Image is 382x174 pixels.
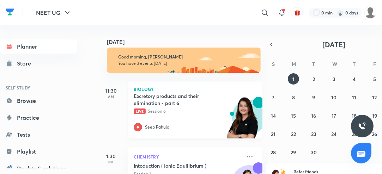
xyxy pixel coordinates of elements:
abbr: September 21, 2025 [271,131,275,137]
img: Nishi raghuwanshi [364,7,376,19]
button: September 21, 2025 [268,128,279,139]
button: September 23, 2025 [308,128,320,139]
button: September 11, 2025 [348,92,360,103]
img: streak [337,9,344,16]
abbr: Thursday [353,61,356,67]
button: September 17, 2025 [328,110,340,121]
abbr: September 3, 2025 [333,76,335,82]
img: avatar [294,10,301,16]
button: September 24, 2025 [328,128,340,139]
button: September 2, 2025 [308,73,320,85]
button: September 28, 2025 [268,147,279,158]
button: September 4, 2025 [348,73,360,85]
abbr: September 30, 2025 [311,149,317,156]
abbr: September 18, 2025 [352,112,357,119]
abbr: September 1, 2025 [292,76,295,82]
button: September 16, 2025 [308,110,320,121]
h6: Good morning, [PERSON_NAME] [118,54,251,60]
a: Company Logo [6,7,14,19]
div: Store [17,59,35,68]
button: avatar [292,7,303,18]
p: PM [97,160,125,164]
button: September 25, 2025 [348,128,360,139]
abbr: September 23, 2025 [311,131,316,137]
span: [DATE] [323,40,346,49]
button: September 15, 2025 [288,110,299,121]
abbr: September 15, 2025 [291,112,296,119]
img: ttu [358,122,366,130]
abbr: September 17, 2025 [332,112,336,119]
button: September 12, 2025 [369,92,380,103]
h5: Intoduction ( Ionic Equilibrium ) [134,162,222,169]
p: You have 3 events [DATE] [118,61,251,66]
h4: [DATE] [107,39,269,45]
abbr: September 26, 2025 [372,131,377,137]
button: September 10, 2025 [328,92,340,103]
abbr: Friday [373,61,376,67]
abbr: Monday [292,61,296,67]
abbr: September 9, 2025 [313,94,315,101]
p: Session 6 [134,108,241,114]
span: Live [134,108,146,114]
abbr: September 12, 2025 [372,94,377,101]
abbr: September 28, 2025 [271,149,276,156]
h5: Excretory products and their elimination - part 6 [134,93,222,107]
img: unacademy [224,97,262,145]
button: September 26, 2025 [369,128,380,139]
button: September 29, 2025 [288,147,299,158]
h5: 1:30 [97,153,125,160]
h5: 11:30 [97,87,125,94]
p: AM [97,94,125,99]
abbr: Sunday [272,61,275,67]
abbr: September 25, 2025 [352,131,357,137]
p: Seep Pahuja [145,124,169,130]
abbr: September 22, 2025 [291,131,296,137]
abbr: Tuesday [313,61,315,67]
button: September 3, 2025 [328,73,340,85]
abbr: September 8, 2025 [292,94,295,101]
abbr: September 29, 2025 [291,149,296,156]
abbr: September 16, 2025 [311,112,316,119]
p: Chemistry [134,153,241,161]
button: September 9, 2025 [308,92,320,103]
abbr: September 19, 2025 [372,112,377,119]
abbr: September 5, 2025 [373,76,376,82]
abbr: September 14, 2025 [271,112,276,119]
abbr: Wednesday [332,61,337,67]
button: September 18, 2025 [348,110,360,121]
abbr: September 2, 2025 [313,76,315,82]
button: NEET UG [32,6,76,20]
button: September 8, 2025 [288,92,299,103]
button: September 22, 2025 [288,128,299,139]
button: September 7, 2025 [268,92,279,103]
abbr: September 11, 2025 [352,94,356,101]
button: September 19, 2025 [369,110,380,121]
p: Biology [134,87,257,91]
button: September 30, 2025 [308,147,320,158]
button: September 14, 2025 [268,110,279,121]
abbr: September 4, 2025 [353,76,356,82]
button: September 1, 2025 [288,73,299,85]
img: Company Logo [6,7,14,17]
abbr: September 7, 2025 [272,94,274,101]
img: morning [107,48,261,73]
abbr: September 24, 2025 [331,131,336,137]
button: September 5, 2025 [369,73,380,85]
abbr: September 10, 2025 [331,94,336,101]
